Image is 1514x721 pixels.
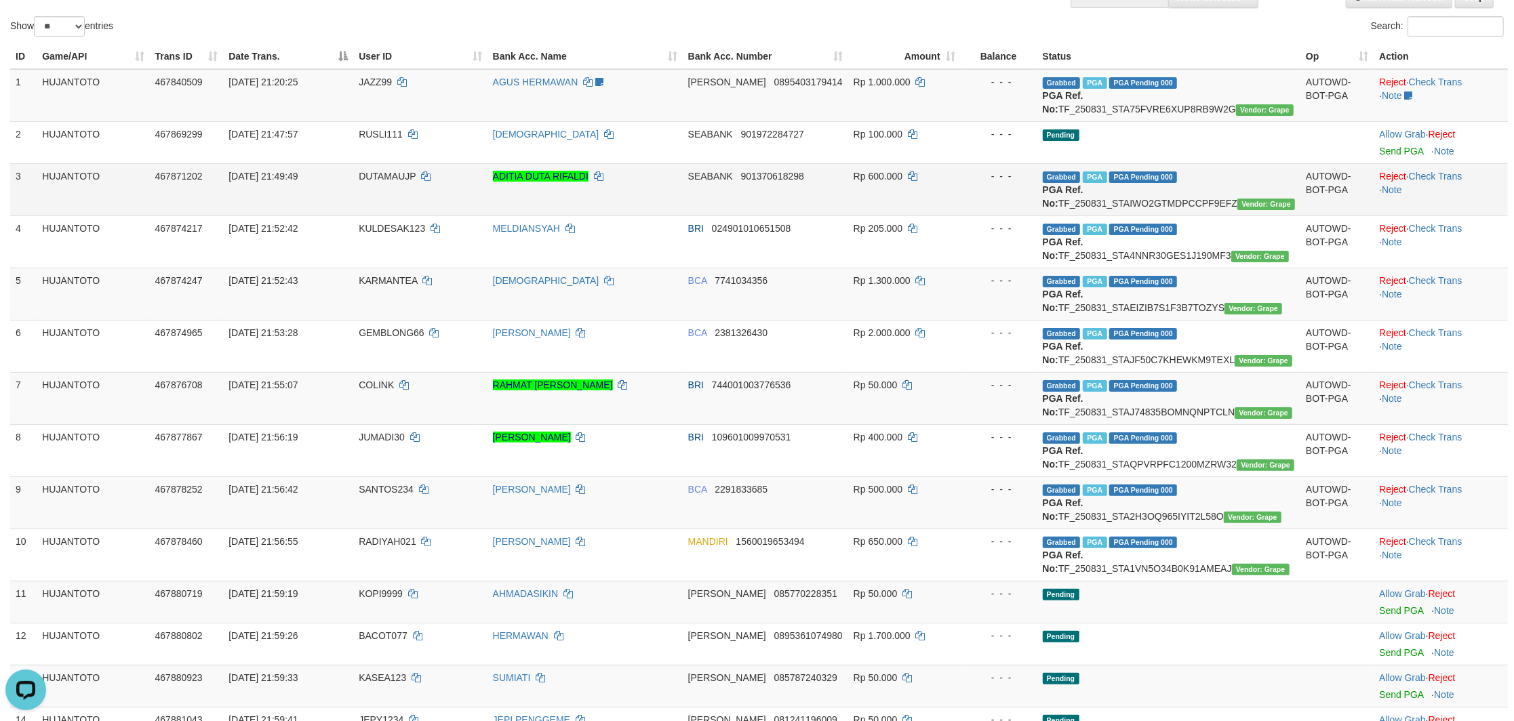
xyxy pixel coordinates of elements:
td: TF_250831_STA1VN5O34B0K91AMEAJ [1037,529,1301,581]
span: Grabbed [1043,276,1081,287]
a: [PERSON_NAME] [493,327,571,338]
div: - - - [966,671,1032,684]
span: 467874217 [155,223,203,234]
td: · [1374,121,1508,163]
td: · [1374,623,1508,665]
a: Reject [1429,588,1456,599]
a: Reject [1379,484,1406,495]
span: Pending [1043,631,1079,642]
span: Rp 650.000 [854,536,902,547]
a: Check Trans [1409,275,1462,286]
span: [DATE] 21:20:25 [228,77,298,87]
span: Copy 0895361074980 to clipboard [774,630,843,641]
span: [DATE] 21:59:19 [228,588,298,599]
a: Reject [1429,672,1456,683]
span: [DATE] 21:55:07 [228,379,298,390]
a: Reject [1379,171,1406,182]
span: KASEA123 [359,672,406,683]
a: Send PGA [1379,605,1423,616]
td: AUTOWD-BOT-PGA [1300,476,1374,529]
span: Vendor URL: https://settle31.1velocity.biz [1224,512,1281,523]
div: - - - [966,430,1032,444]
span: PGA Pending [1109,328,1177,339]
td: HUJANTOTO [37,121,149,163]
a: Note [1382,236,1402,247]
span: Marked by aeorizki [1083,537,1107,548]
span: [DATE] 21:47:57 [228,129,298,140]
span: 467878252 [155,484,203,495]
span: Copy 901370618298 to clipboard [741,171,804,182]
a: RAHMAT [PERSON_NAME] [493,379,613,390]
th: Bank Acc. Name: activate to sort column ascending [487,44,683,69]
span: RUSLI111 [359,129,403,140]
div: - - - [966,127,1032,141]
span: Marked by aeoiskan [1083,328,1107,339]
label: Search: [1371,16,1504,37]
span: BACOT077 [359,630,407,641]
td: 6 [10,320,37,372]
a: [PERSON_NAME] [493,484,571,495]
span: PGA Pending [1109,380,1177,392]
span: PGA Pending [1109,276,1177,287]
span: [DATE] 21:59:26 [228,630,298,641]
div: - - - [966,482,1032,496]
div: - - - [966,587,1032,600]
span: MANDIRI [688,536,728,547]
span: Copy 2291833685 to clipboard [715,484,768,495]
span: SEABANK [688,171,733,182]
span: Pending [1043,673,1079,684]
span: Rp 1.000.000 [854,77,911,87]
a: [DEMOGRAPHIC_DATA] [493,275,599,286]
td: HUJANTOTO [37,476,149,529]
div: - - - [966,75,1032,89]
a: Reject [1379,77,1406,87]
a: Check Trans [1409,327,1462,338]
td: 5 [10,268,37,320]
label: Show entries [10,16,113,37]
span: Rp 205.000 [854,223,902,234]
td: HUJANTOTO [37,163,149,215]
span: Grabbed [1043,432,1081,444]
a: Check Trans [1409,432,1462,442]
b: PGA Ref. No: [1043,289,1083,313]
td: 12 [10,623,37,665]
td: TF_250831_STAEIZIB7S1F3B7TOZYS [1037,268,1301,320]
a: Send PGA [1379,647,1423,658]
a: Note [1434,146,1454,157]
span: Pending [1043,589,1079,600]
td: HUJANTOTO [37,623,149,665]
th: Status [1037,44,1301,69]
span: [PERSON_NAME] [688,630,766,641]
span: [DATE] 21:53:28 [228,327,298,338]
b: PGA Ref. No: [1043,341,1083,365]
span: BRI [688,223,704,234]
b: PGA Ref. No: [1043,445,1083,470]
th: User ID: activate to sort column ascending [353,44,487,69]
th: ID [10,44,37,69]
td: AUTOWD-BOT-PGA [1300,320,1374,372]
span: Rp 50.000 [854,379,898,390]
a: Note [1382,184,1402,195]
td: HUJANTOTO [37,215,149,268]
th: Bank Acc. Number: activate to sort column ascending [683,44,848,69]
td: AUTOWD-BOT-PGA [1300,268,1374,320]
div: - - - [966,326,1032,339]
a: Note [1382,445,1402,456]
td: HUJANTOTO [37,424,149,476]
a: Reject [1379,275,1406,286]
b: PGA Ref. No: [1043,497,1083,522]
a: Note [1434,689,1454,700]
td: · [1374,665,1508,707]
span: KULDESAK123 [359,223,425,234]
span: Grabbed [1043,328,1081,339]
span: SANTOS234 [359,484,414,495]
th: Op: activate to sort column ascending [1300,44,1374,69]
a: Note [1382,289,1402,300]
span: 467874247 [155,275,203,286]
a: Check Trans [1409,536,1462,547]
span: Rp 1.700.000 [854,630,911,641]
span: 467880719 [155,588,203,599]
td: TF_250831_STAQPVRPFC1200MZRW32 [1037,424,1301,476]
td: 2 [10,121,37,163]
th: Balance [961,44,1037,69]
